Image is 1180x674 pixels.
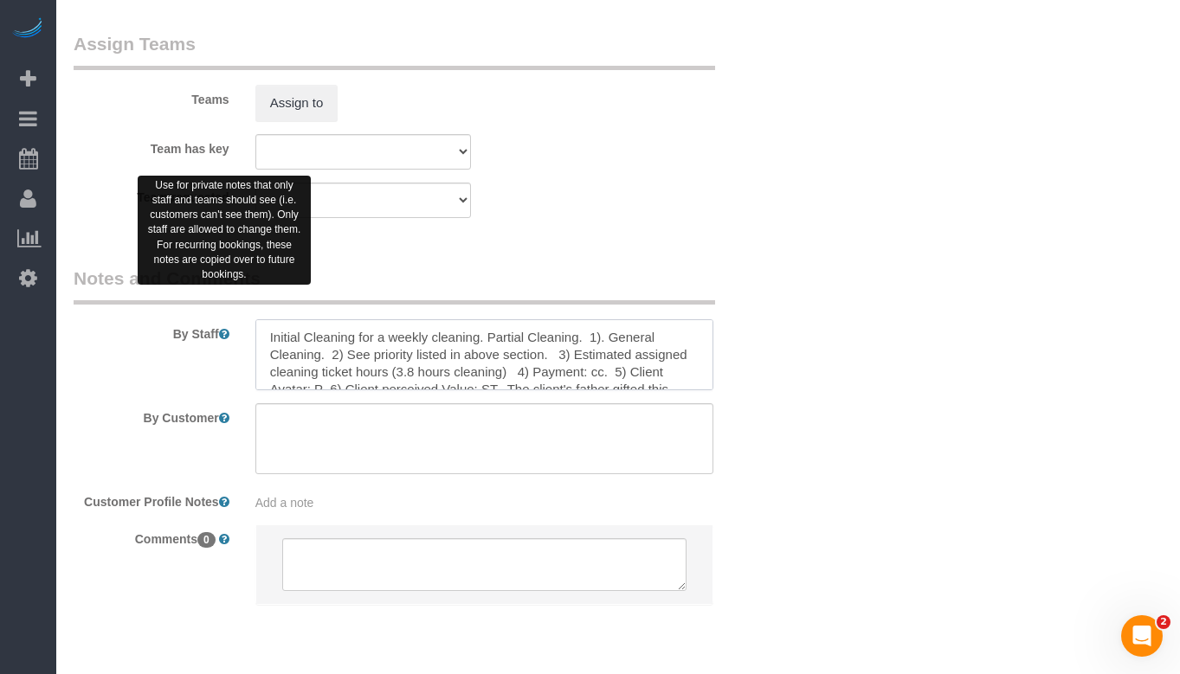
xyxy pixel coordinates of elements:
[74,266,715,305] legend: Notes and Comments
[1121,615,1163,657] iframe: Intercom live chat
[61,524,242,548] label: Comments
[255,496,314,510] span: Add a note
[10,17,45,42] img: Automaid Logo
[1157,615,1170,629] span: 2
[255,85,339,121] button: Assign to
[61,183,242,206] label: Team requested
[138,176,311,285] div: Use for private notes that only staff and teams should see (i.e. customers can't see them). Only ...
[197,532,216,548] span: 0
[74,31,715,70] legend: Assign Teams
[61,134,242,157] label: Team has key
[61,487,242,510] label: Customer Profile Notes
[61,403,242,427] label: By Customer
[61,319,242,343] label: By Staff
[61,85,242,108] label: Teams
